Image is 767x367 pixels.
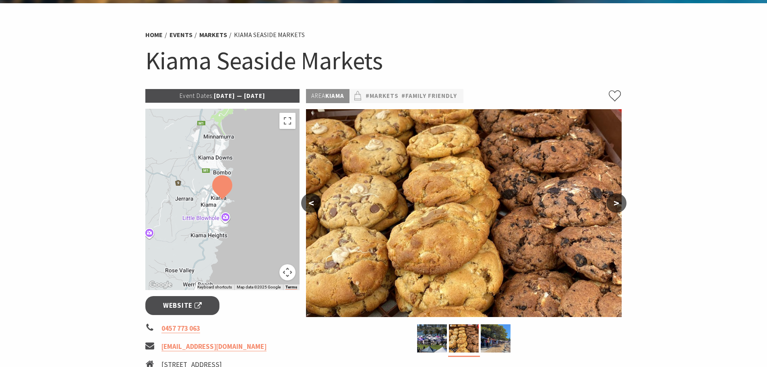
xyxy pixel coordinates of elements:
a: Home [145,31,163,39]
a: #Family Friendly [401,91,457,101]
span: Event Dates: [180,92,214,100]
a: Terms (opens in new tab) [285,285,297,290]
a: Events [170,31,192,39]
button: Map camera controls [279,264,296,280]
button: Toggle fullscreen view [279,113,296,129]
p: Kiama [306,89,349,103]
button: > [606,193,626,213]
span: Area [311,92,325,100]
img: Google [147,280,174,290]
button: < [301,193,321,213]
img: market photo [481,324,511,352]
a: Open this area in Google Maps (opens a new window) [147,280,174,290]
a: 0457 773 063 [161,324,200,333]
img: Market ptoduce [449,324,479,352]
li: Kiama Seaside Markets [234,30,305,40]
img: Market ptoduce [306,109,622,317]
img: Kiama Seaside Market [417,324,447,352]
button: Keyboard shortcuts [197,284,232,290]
span: Website [163,300,202,311]
a: #Markets [366,91,399,101]
a: Website [145,296,220,315]
a: [EMAIL_ADDRESS][DOMAIN_NAME] [161,342,267,351]
h1: Kiama Seaside Markets [145,44,622,77]
span: Map data ©2025 Google [237,285,281,289]
p: [DATE] — [DATE] [145,89,300,103]
a: Markets [199,31,227,39]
